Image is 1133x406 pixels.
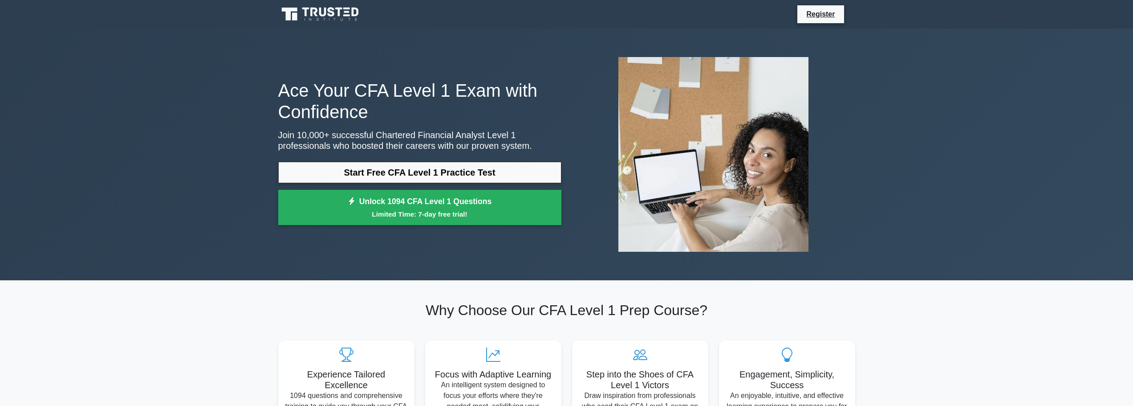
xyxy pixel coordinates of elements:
h5: Experience Tailored Excellence [285,369,407,390]
h1: Ace Your CFA Level 1 Exam with Confidence [278,80,561,123]
p: Join 10,000+ successful Chartered Financial Analyst Level 1 professionals who boosted their caree... [278,130,561,151]
h5: Focus with Adaptive Learning [432,369,554,380]
h5: Step into the Shoes of CFA Level 1 Victors [579,369,701,390]
h2: Why Choose Our CFA Level 1 Prep Course? [278,302,855,319]
a: Register [801,8,840,20]
small: Limited Time: 7-day free trial! [289,209,550,219]
a: Unlock 1094 CFA Level 1 QuestionsLimited Time: 7-day free trial! [278,190,561,226]
a: Start Free CFA Level 1 Practice Test [278,162,561,183]
h5: Engagement, Simplicity, Success [726,369,848,390]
